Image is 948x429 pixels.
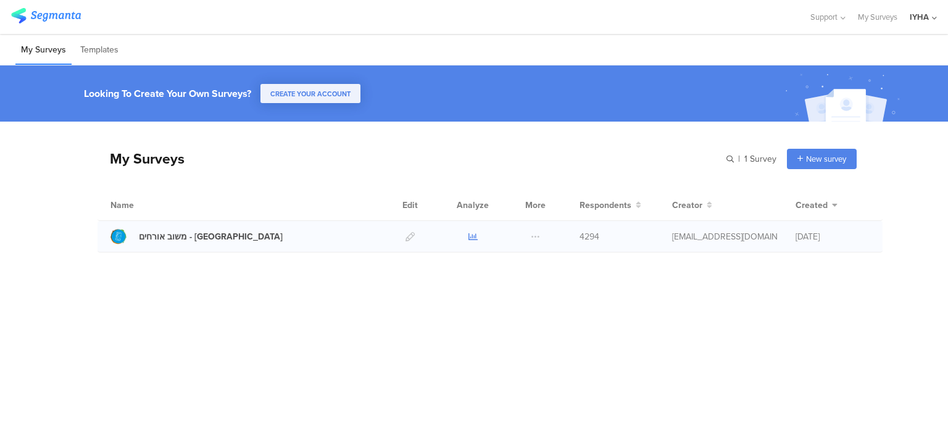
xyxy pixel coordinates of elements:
button: Created [796,199,838,212]
div: Name [110,199,185,212]
button: Respondents [580,199,641,212]
li: Templates [75,36,124,65]
span: Support [810,11,838,23]
div: משוב אורחים - בית שאן [139,230,283,243]
span: 1 Survey [744,152,776,165]
span: | [736,152,742,165]
span: New survey [806,153,846,165]
button: CREATE YOUR ACCOUNT [260,84,360,103]
div: Analyze [454,190,491,220]
li: My Surveys [15,36,72,65]
img: create_account_image.svg [781,69,908,125]
div: Looking To Create Your Own Surveys? [84,86,251,101]
span: Creator [672,199,702,212]
span: Created [796,199,828,212]
div: ofir@iyha.org.il [672,230,777,243]
button: Creator [672,199,712,212]
img: segmanta logo [11,8,81,23]
span: 4294 [580,230,599,243]
div: More [522,190,549,220]
div: Edit [397,190,423,220]
div: IYHA [910,11,929,23]
span: CREATE YOUR ACCOUNT [270,89,351,99]
span: Respondents [580,199,631,212]
div: My Surveys [98,148,185,169]
a: משוב אורחים - [GEOGRAPHIC_DATA] [110,228,283,244]
div: [DATE] [796,230,870,243]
